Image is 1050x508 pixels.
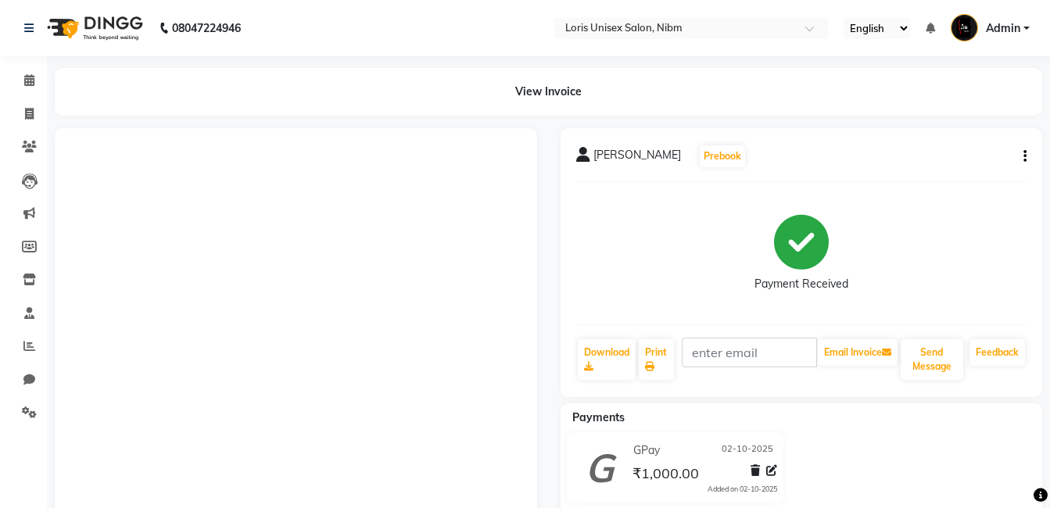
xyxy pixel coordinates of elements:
button: Prebook [700,145,745,167]
span: 02-10-2025 [722,442,773,459]
span: [PERSON_NAME] [593,147,681,169]
button: Send Message [901,339,963,380]
span: GPay [633,442,660,459]
a: Print [639,339,675,380]
div: Payment Received [754,276,848,292]
input: enter email [682,338,816,367]
img: Admin [951,14,978,41]
span: ₹1,000.00 [633,464,699,486]
div: Added on 02-10-2025 [708,484,777,495]
b: 08047224946 [172,6,241,50]
div: View Invoice [55,68,1042,116]
a: Feedback [969,339,1025,366]
a: Download [578,339,636,380]
span: Admin [986,20,1020,37]
button: Email Invoice [818,339,898,366]
span: Payments [572,410,625,424]
img: logo [40,6,147,50]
